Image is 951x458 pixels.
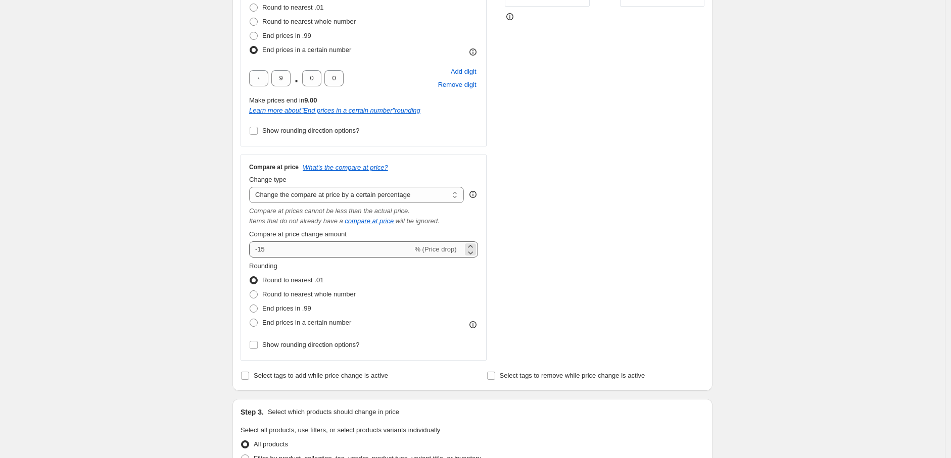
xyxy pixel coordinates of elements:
span: Show rounding direction options? [262,341,359,348]
span: All products [254,440,288,448]
input: ﹡ [302,70,321,86]
button: Remove placeholder [437,78,478,91]
button: Add placeholder [449,65,478,78]
span: End prices in .99 [262,32,311,39]
span: End prices in .99 [262,304,311,312]
span: Select tags to remove while price change is active [500,372,645,379]
input: -15 [249,241,412,258]
b: 9.00 [304,96,317,104]
span: Add digit [451,67,477,77]
span: Round to nearest .01 [262,276,323,284]
span: Make prices end in [249,96,317,104]
span: Change type [249,176,287,183]
h3: Compare at price [249,163,299,171]
span: End prices in a certain number [262,46,351,54]
input: ﹡ [324,70,344,86]
input: ﹡ [249,70,268,86]
i: will be ignored. [396,217,440,225]
i: Learn more about " End prices in a certain number " rounding [249,107,420,114]
span: Round to nearest whole number [262,290,356,298]
div: help [468,189,478,199]
span: . [294,70,299,86]
span: Remove digit [438,80,477,90]
i: Compare at prices cannot be less than the actual price. [249,207,410,215]
span: Rounding [249,262,277,270]
span: Select tags to add while price change is active [254,372,388,379]
button: What's the compare at price? [303,164,388,171]
a: Learn more about"End prices in a certain number"rounding [249,107,420,114]
button: compare at price [345,217,394,225]
span: Show rounding direction options? [262,127,359,134]
span: Round to nearest whole number [262,18,356,25]
span: Select all products, use filters, or select products variants individually [241,426,440,434]
h2: Step 3. [241,407,264,417]
input: ﹡ [271,70,291,86]
span: End prices in a certain number [262,319,351,326]
i: Items that do not already have a [249,217,343,225]
span: % (Price drop) [414,245,456,253]
span: Round to nearest .01 [262,4,323,11]
p: Select which products should change in price [268,407,399,417]
span: Compare at price change amount [249,230,347,238]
